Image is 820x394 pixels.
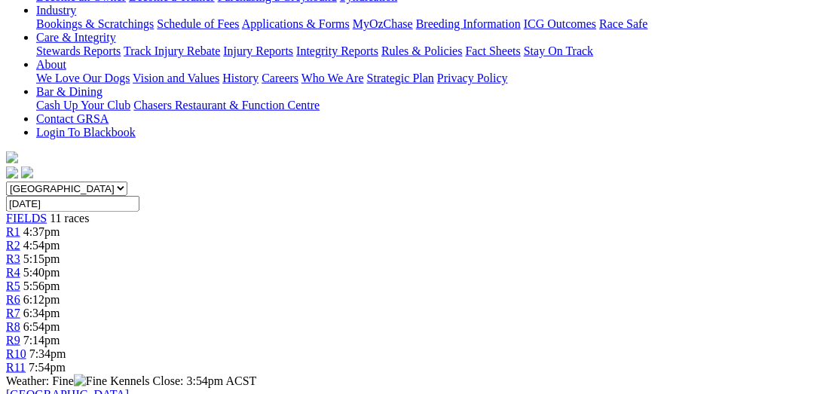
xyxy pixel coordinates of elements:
span: Kennels Close: 3:54pm ACST [110,374,256,387]
a: R3 [6,252,20,265]
span: 11 races [50,212,89,224]
a: R10 [6,347,26,360]
a: R1 [6,225,20,238]
a: Stewards Reports [36,44,121,57]
a: Bar & Dining [36,85,102,98]
a: Contact GRSA [36,112,109,125]
a: R11 [6,361,26,374]
a: Race Safe [599,17,647,30]
a: Integrity Reports [296,44,378,57]
a: Privacy Policy [437,72,508,84]
a: Strategic Plan [367,72,434,84]
a: R2 [6,239,20,252]
div: About [36,72,814,85]
span: 4:54pm [23,239,60,252]
span: 6:34pm [23,307,60,319]
a: Fact Sheets [466,44,521,57]
span: 7:54pm [29,361,66,374]
a: Schedule of Fees [157,17,239,30]
span: 6:54pm [23,320,60,333]
a: Breeding Information [416,17,521,30]
div: Care & Integrity [36,44,814,58]
a: MyOzChase [353,17,413,30]
a: Cash Up Your Club [36,99,130,111]
a: R4 [6,266,20,279]
span: 7:34pm [29,347,66,360]
img: facebook.svg [6,166,18,179]
a: R9 [6,334,20,347]
img: logo-grsa-white.png [6,151,18,163]
a: Chasers Restaurant & Function Centre [133,99,320,111]
span: 6:12pm [23,293,60,306]
a: Injury Reports [223,44,293,57]
a: Bookings & Scratchings [36,17,154,30]
a: R6 [6,293,20,306]
a: R8 [6,320,20,333]
span: 4:37pm [23,225,60,238]
span: 7:14pm [23,334,60,347]
a: ICG Outcomes [524,17,596,30]
a: Care & Integrity [36,31,116,44]
a: R5 [6,279,20,292]
span: 5:40pm [23,266,60,279]
a: Stay On Track [524,44,593,57]
div: Bar & Dining [36,99,814,112]
a: Careers [262,72,298,84]
a: Applications & Forms [242,17,350,30]
a: Track Injury Rebate [124,44,220,57]
input: Select date [6,196,139,212]
a: We Love Our Dogs [36,72,130,84]
a: Industry [36,4,76,17]
a: Login To Blackbook [36,126,136,139]
a: Who We Are [301,72,364,84]
img: Fine [74,374,107,388]
a: History [222,72,259,84]
a: Rules & Policies [381,44,463,57]
span: Weather: Fine [6,374,110,387]
a: Vision and Values [133,72,219,84]
a: About [36,58,66,71]
div: Industry [36,17,814,31]
span: 5:15pm [23,252,60,265]
a: FIELDS [6,212,47,224]
a: R7 [6,307,20,319]
img: twitter.svg [21,166,33,179]
span: 5:56pm [23,279,60,292]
